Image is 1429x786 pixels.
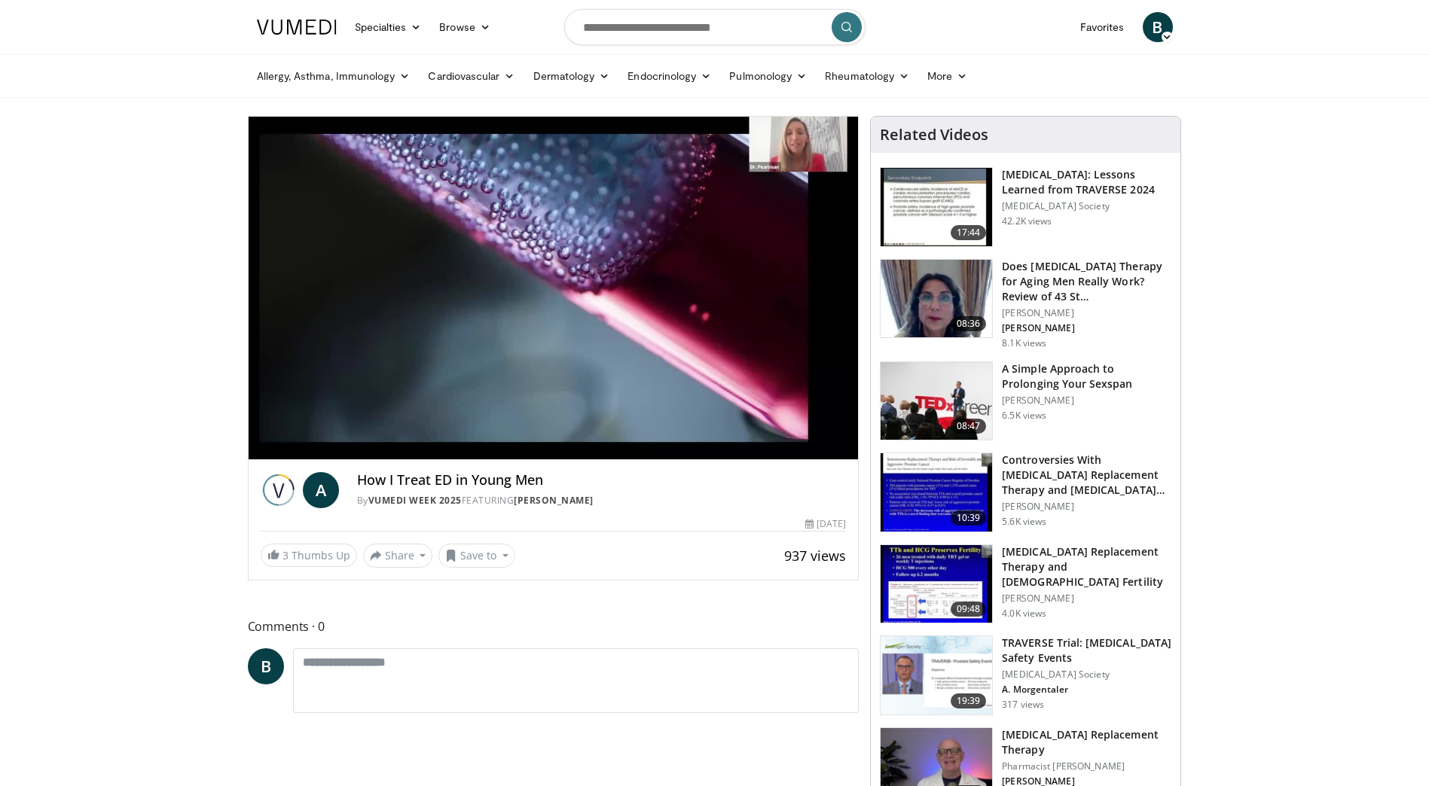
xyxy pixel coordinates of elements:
a: Vumedi Week 2025 [368,494,462,507]
p: [PERSON_NAME] [1002,593,1171,605]
a: Allergy, Asthma, Immunology [248,61,420,91]
a: 09:48 [MEDICAL_DATA] Replacement Therapy and [DEMOGRAPHIC_DATA] Fertility [PERSON_NAME] 4.0K views [880,544,1171,624]
h4: Related Videos [880,126,988,144]
span: Comments 0 [248,617,860,636]
div: By FEATURING [357,494,847,507]
a: Rheumatology [816,61,918,91]
p: 5.6K views [1002,516,1046,528]
input: Search topics, interventions [564,9,866,45]
div: [DATE] [805,517,846,531]
p: [PERSON_NAME] [1002,322,1171,334]
h3: Does [MEDICAL_DATA] Therapy for Aging Men Really Work? Review of 43 St… [1002,259,1171,304]
img: 58e29ddd-d015-4cd9-bf96-f28e303b730c.150x105_q85_crop-smart_upscale.jpg [881,545,992,623]
h3: [MEDICAL_DATA]: Lessons Learned from TRAVERSE 2024 [1002,167,1171,197]
span: 17:44 [951,225,987,240]
a: 3 Thumbs Up [261,544,357,567]
p: [PERSON_NAME] [1002,501,1171,513]
a: Dermatology [524,61,619,91]
p: [PERSON_NAME] [1002,307,1171,319]
p: [PERSON_NAME] [1002,395,1171,407]
p: 317 views [1002,699,1044,711]
a: Cardiovascular [419,61,524,91]
p: Pharmacist [PERSON_NAME] [1002,760,1171,772]
video-js: Video Player [249,117,859,460]
a: [PERSON_NAME] [514,494,594,507]
img: 9812f22f-d817-4923-ae6c-a42f6b8f1c21.png.150x105_q85_crop-smart_upscale.png [881,636,992,714]
a: A [303,472,339,508]
a: Specialties [346,12,431,42]
h4: How I Treat ED in Young Men [357,472,847,489]
h3: [MEDICAL_DATA] Replacement Therapy and [DEMOGRAPHIC_DATA] Fertility [1002,544,1171,589]
a: 08:36 Does [MEDICAL_DATA] Therapy for Aging Men Really Work? Review of 43 St… [PERSON_NAME] [PERS... [880,259,1171,349]
span: 08:47 [951,419,987,434]
a: B [248,648,284,684]
span: 09:48 [951,602,987,617]
p: 4.0K views [1002,608,1046,620]
span: 10:39 [951,510,987,526]
a: 08:47 A Simple Approach to Prolonging Your Sexspan [PERSON_NAME] 6.5K views [880,361,1171,441]
img: 1317c62a-2f0d-4360-bee0-b1bff80fed3c.150x105_q85_crop-smart_upscale.jpg [881,168,992,246]
a: 19:39 TRAVERSE Trial: [MEDICAL_DATA] Safety Events [MEDICAL_DATA] Society A. Morgentaler 317 views [880,635,1171,715]
a: 10:39 Controversies With [MEDICAL_DATA] Replacement Therapy and [MEDICAL_DATA] Can… [PERSON_NAME]... [880,452,1171,532]
img: 4d4bce34-7cbb-4531-8d0c-5308a71d9d6c.150x105_q85_crop-smart_upscale.jpg [881,260,992,338]
span: 937 views [784,547,846,565]
img: 418933e4-fe1c-4c2e-be56-3ce3ec8efa3b.150x105_q85_crop-smart_upscale.jpg [881,453,992,532]
a: Browse [430,12,499,42]
h3: [MEDICAL_DATA] Replacement Therapy [1002,727,1171,757]
a: B [1143,12,1173,42]
p: [MEDICAL_DATA] Society [1002,200,1171,212]
p: A. Morgentaler [1002,684,1171,696]
p: 8.1K views [1002,337,1046,349]
h3: A Simple Approach to Prolonging Your Sexspan [1002,361,1171,391]
p: [MEDICAL_DATA] Society [1002,669,1171,681]
p: 42.2K views [1002,215,1052,227]
a: Favorites [1071,12,1134,42]
span: 3 [282,548,289,562]
a: More [918,61,976,91]
span: 08:36 [951,316,987,331]
a: Pulmonology [720,61,816,91]
p: 6.5K views [1002,410,1046,422]
button: Share [363,544,433,568]
span: 19:39 [951,693,987,708]
button: Save to [438,544,515,568]
img: c4bd4661-e278-4c34-863c-57c104f39734.150x105_q85_crop-smart_upscale.jpg [881,362,992,440]
img: VuMedi Logo [257,20,337,35]
a: 17:44 [MEDICAL_DATA]: Lessons Learned from TRAVERSE 2024 [MEDICAL_DATA] Society 42.2K views [880,167,1171,247]
h3: TRAVERSE Trial: [MEDICAL_DATA] Safety Events [1002,635,1171,666]
a: Endocrinology [618,61,720,91]
h3: Controversies With [MEDICAL_DATA] Replacement Therapy and [MEDICAL_DATA] Can… [1002,452,1171,498]
img: Vumedi Week 2025 [261,472,297,508]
